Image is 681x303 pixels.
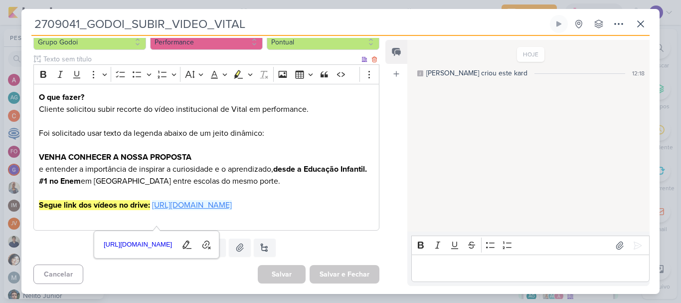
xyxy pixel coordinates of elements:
[632,69,645,78] div: 12:18
[100,237,176,253] a: [URL][DOMAIN_NAME]
[152,200,232,210] a: [URL][DOMAIN_NAME]
[39,200,150,210] strong: Segue link dos vídeos no drive:
[267,34,379,50] button: Pontual
[39,103,374,127] p: Cliente solicitou subir recorte do vídeo institucional de Vital em performance.
[39,127,374,175] p: Foi solicitado usar texto da legenda abaixo de um jeito dinâmico: e entender a importância de ins...
[33,34,146,50] button: Grupo Godoi
[33,265,83,284] button: Cancelar
[411,255,650,282] div: Editor editing area: main
[39,92,84,102] strong: O que fazer?
[39,152,191,162] strong: VENHA CONHECER A NOSSA PROPOSTA
[150,34,263,50] button: Performance
[101,239,175,251] span: [URL][DOMAIN_NAME]
[555,20,563,28] div: Ligar relógio
[426,68,527,78] div: [PERSON_NAME] criou este kard
[33,64,379,84] div: Editor toolbar
[33,84,379,231] div: Editor editing area: main
[273,164,367,174] strong: desde a Educação Infantil.
[39,176,81,186] strong: #1 no Enem
[39,175,374,187] p: em [GEOGRAPHIC_DATA] entre escolas do mesmo porte.
[31,15,548,33] input: Kard Sem Título
[41,54,359,64] input: Texto sem título
[411,236,650,255] div: Editor toolbar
